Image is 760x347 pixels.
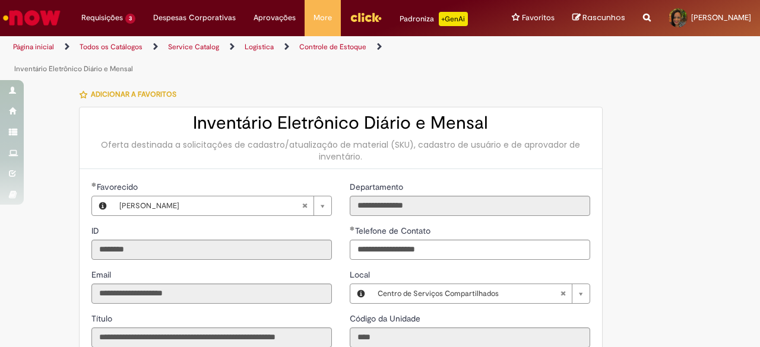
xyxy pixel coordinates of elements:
label: Somente leitura - Título [91,313,115,324]
input: Departamento [350,196,590,216]
button: Local, Visualizar este registro Centro de Serviços Compartilhados [350,284,372,303]
div: Padroniza [400,12,468,26]
span: Rascunhos [582,12,625,23]
img: click_logo_yellow_360x200.png [350,8,382,26]
span: Somente leitura - Código da Unidade [350,313,423,324]
span: Adicionar a Favoritos [91,90,176,99]
span: [PERSON_NAME] [119,196,302,215]
span: Despesas Corporativas [153,12,236,24]
p: +GenAi [439,12,468,26]
span: 3 [125,14,135,24]
input: Telefone de Contato [350,240,590,260]
span: Aprovações [254,12,296,24]
span: Favoritos [522,12,555,24]
a: Logistica [245,42,274,52]
label: Somente leitura - Email [91,269,113,281]
span: Somente leitura - ID [91,225,102,236]
span: Centro de Serviços Compartilhados [378,284,560,303]
span: Telefone de Contato [355,225,433,236]
abbr: Limpar campo Favorecido [296,196,313,215]
img: ServiceNow [1,6,62,30]
label: Somente leitura - Departamento [350,181,406,193]
a: Página inicial [13,42,54,52]
button: Favorecido, Visualizar este registro Bruna Pereira Machado [92,196,113,215]
span: [PERSON_NAME] [691,12,751,23]
span: Obrigatório Preenchido [91,182,97,187]
label: Somente leitura - ID [91,225,102,237]
input: Email [91,284,332,304]
span: Obrigatório Preenchido [350,226,355,231]
button: Adicionar a Favoritos [79,82,183,107]
span: Somente leitura - Título [91,313,115,324]
span: Necessários - Favorecido [97,182,140,192]
a: Controle de Estoque [299,42,366,52]
span: Local [350,269,372,280]
label: Somente leitura - Código da Unidade [350,313,423,324]
div: Oferta destinada a solicitações de cadastro/atualização de material (SKU), cadastro de usuário e ... [91,139,590,163]
ul: Trilhas de página [9,36,498,80]
span: Somente leitura - Departamento [350,182,406,192]
span: Requisições [81,12,123,24]
abbr: Limpar campo Local [554,284,572,303]
a: [PERSON_NAME]Limpar campo Favorecido [113,196,331,215]
a: Rascunhos [572,12,625,24]
a: Service Catalog [168,42,219,52]
span: Somente leitura - Email [91,269,113,280]
a: Inventário Eletrônico Diário e Mensal [14,64,133,74]
a: Todos os Catálogos [80,42,142,52]
h2: Inventário Eletrônico Diário e Mensal [91,113,590,133]
input: ID [91,240,332,260]
span: More [313,12,332,24]
a: Centro de Serviços CompartilhadosLimpar campo Local [372,284,590,303]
